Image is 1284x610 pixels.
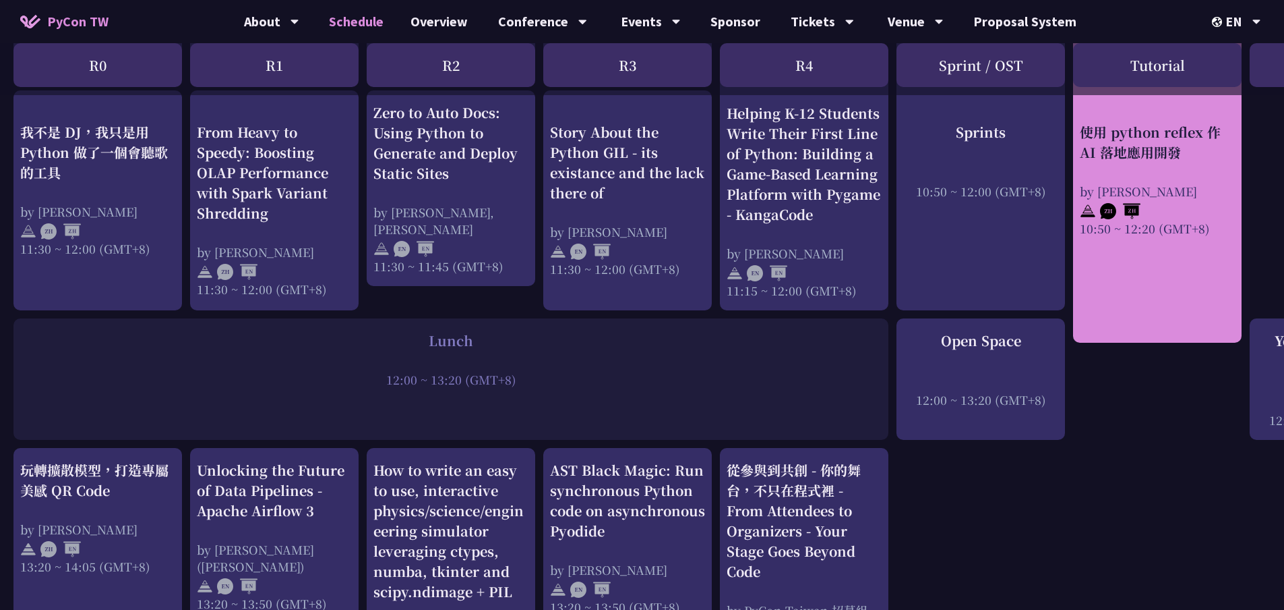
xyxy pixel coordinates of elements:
div: 10:50 ~ 12:20 (GMT+8) [1080,219,1235,236]
div: Tutorial [1073,43,1242,87]
div: 11:30 ~ 12:00 (GMT+8) [197,280,352,297]
div: 11:30 ~ 11:45 (GMT+8) [373,258,528,275]
div: 12:00 ~ 13:20 (GMT+8) [903,391,1058,408]
img: ENEN.5a408d1.svg [217,578,257,594]
div: R1 [190,43,359,87]
img: svg+xml;base64,PHN2ZyB4bWxucz0iaHR0cDovL3d3dy53My5vcmcvMjAwMC9zdmciIHdpZHRoPSIyNCIgaGVpZ2h0PSIyNC... [197,578,213,594]
div: 玩轉擴散模型，打造專屬美感 QR Code [20,460,175,501]
div: by [PERSON_NAME] [197,243,352,260]
div: From Heavy to Speedy: Boosting OLAP Performance with Spark Variant Shredding [197,121,352,223]
div: Unlocking the Future of Data Pipelines - Apache Airflow 3 [197,460,352,521]
span: PyCon TW [47,11,109,32]
img: svg+xml;base64,PHN2ZyB4bWxucz0iaHR0cDovL3d3dy53My5vcmcvMjAwMC9zdmciIHdpZHRoPSIyNCIgaGVpZ2h0PSIyNC... [197,264,213,280]
img: svg+xml;base64,PHN2ZyB4bWxucz0iaHR0cDovL3d3dy53My5vcmcvMjAwMC9zdmciIHdpZHRoPSIyNCIgaGVpZ2h0PSIyNC... [550,582,566,598]
div: by [PERSON_NAME], [PERSON_NAME] [373,204,528,238]
a: PyCon TW [7,5,122,38]
div: R3 [543,43,712,87]
div: by [PERSON_NAME] [727,245,882,262]
div: 12:00 ~ 13:20 (GMT+8) [20,371,882,388]
div: Helping K-12 Students Write Their First Line of Python: Building a Game-Based Learning Platform w... [727,103,882,225]
img: Home icon of PyCon TW 2025 [20,15,40,28]
img: svg+xml;base64,PHN2ZyB4bWxucz0iaHR0cDovL3d3dy53My5vcmcvMjAwMC9zdmciIHdpZHRoPSIyNCIgaGVpZ2h0PSIyNC... [1080,203,1096,219]
a: 我不是 DJ，我只是用 Python 做了一個會聽歌的工具 by [PERSON_NAME] 11:30 ~ 12:00 (GMT+8) [20,103,175,299]
div: 從參與到共創 - 你的舞台，不只在程式裡 - From Attendees to Organizers - Your Stage Goes Beyond Code [727,460,882,582]
div: by [PERSON_NAME] [1080,182,1235,199]
img: svg+xml;base64,PHN2ZyB4bWxucz0iaHR0cDovL3d3dy53My5vcmcvMjAwMC9zdmciIHdpZHRoPSIyNCIgaGVpZ2h0PSIyNC... [20,223,36,240]
img: svg+xml;base64,PHN2ZyB4bWxucz0iaHR0cDovL3d3dy53My5vcmcvMjAwMC9zdmciIHdpZHRoPSIyNCIgaGVpZ2h0PSIyNC... [20,541,36,557]
img: Locale Icon [1212,17,1225,27]
a: From Heavy to Speedy: Boosting OLAP Performance with Spark Variant Shredding by [PERSON_NAME] 11:... [197,103,352,299]
div: 10:50 ~ 12:00 (GMT+8) [903,182,1058,199]
img: ENEN.5a408d1.svg [747,265,787,281]
div: Lunch [20,331,882,351]
div: 使用 python reflex 作 AI 落地應用開發 [1080,121,1235,162]
div: 11:30 ~ 12:00 (GMT+8) [20,240,175,256]
img: ZHEN.371966e.svg [217,264,257,280]
div: How to write an easy to use, interactive physics/science/engineering simulator leveraging ctypes,... [373,460,528,602]
div: by [PERSON_NAME] ([PERSON_NAME]) [197,541,352,575]
div: by [PERSON_NAME] [20,202,175,219]
img: ENEN.5a408d1.svg [570,582,611,598]
img: svg+xml;base64,PHN2ZyB4bWxucz0iaHR0cDovL3d3dy53My5vcmcvMjAwMC9zdmciIHdpZHRoPSIyNCIgaGVpZ2h0PSIyNC... [727,265,743,281]
div: by [PERSON_NAME] [20,521,175,538]
div: 13:20 ~ 14:05 (GMT+8) [20,558,175,575]
a: Zero to Auto Docs: Using Python to Generate and Deploy Static Sites by [PERSON_NAME], [PERSON_NAM... [373,103,528,275]
div: Zero to Auto Docs: Using Python to Generate and Deploy Static Sites [373,103,528,184]
div: 11:30 ~ 12:00 (GMT+8) [550,260,705,277]
a: Story About the Python GIL - its existance and the lack there of by [PERSON_NAME] 11:30 ~ 12:00 (... [550,103,705,299]
div: AST Black Magic: Run synchronous Python code on asynchronous Pyodide [550,460,705,541]
div: Sprint / OST [896,43,1065,87]
div: Story About the Python GIL - its existance and the lack there of [550,121,705,202]
div: by [PERSON_NAME] [550,561,705,578]
img: ENEN.5a408d1.svg [394,241,434,257]
a: Helping K-12 Students Write Their First Line of Python: Building a Game-Based Learning Platform w... [727,78,882,299]
div: R2 [367,43,535,87]
img: ENEN.5a408d1.svg [570,244,611,260]
div: R4 [720,43,888,87]
div: Open Space [903,331,1058,351]
img: svg+xml;base64,PHN2ZyB4bWxucz0iaHR0cDovL3d3dy53My5vcmcvMjAwMC9zdmciIHdpZHRoPSIyNCIgaGVpZ2h0PSIyNC... [373,241,390,257]
img: ZHZH.38617ef.svg [40,223,81,240]
div: 11:15 ~ 12:00 (GMT+8) [727,282,882,299]
div: R0 [13,43,182,87]
div: by [PERSON_NAME] [550,223,705,240]
img: ZHZH.38617ef.svg [1100,203,1140,219]
img: ZHEN.371966e.svg [40,541,81,557]
div: Sprints [903,121,1058,142]
img: svg+xml;base64,PHN2ZyB4bWxucz0iaHR0cDovL3d3dy53My5vcmcvMjAwMC9zdmciIHdpZHRoPSIyNCIgaGVpZ2h0PSIyNC... [550,244,566,260]
a: Open Space 12:00 ~ 13:20 (GMT+8) [903,331,1058,428]
div: 我不是 DJ，我只是用 Python 做了一個會聽歌的工具 [20,121,175,182]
